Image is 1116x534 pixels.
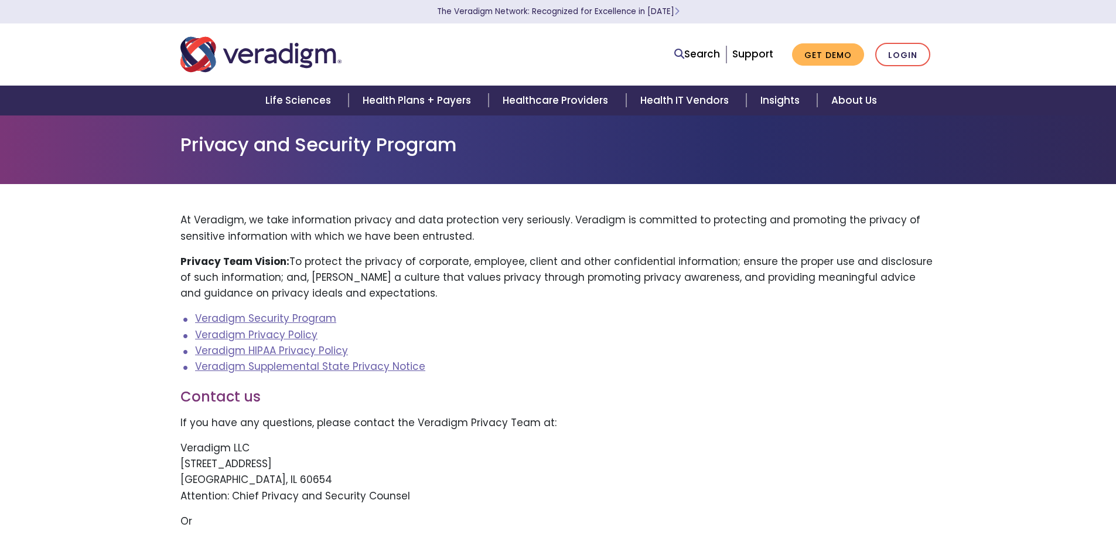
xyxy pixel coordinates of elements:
[180,254,936,302] p: To protect the privacy of corporate, employee, client and other confidential information; ensure ...
[180,513,936,529] p: Or
[674,6,680,17] span: Learn More
[195,328,318,342] a: Veradigm Privacy Policy
[195,343,348,358] a: Veradigm HIPAA Privacy Policy
[875,43,930,67] a: Login
[732,47,773,61] a: Support
[349,86,489,115] a: Health Plans + Payers
[437,6,680,17] a: The Veradigm Network: Recognized for Excellence in [DATE]Learn More
[251,86,349,115] a: Life Sciences
[817,86,891,115] a: About Us
[180,389,936,406] h3: Contact us
[195,311,336,325] a: Veradigm Security Program
[180,35,342,74] img: Veradigm logo
[180,440,936,504] p: Veradigm LLC [STREET_ADDRESS] [GEOGRAPHIC_DATA], IL 60654 Attention: Chief Privacy and Security C...
[489,86,626,115] a: Healthcare Providers
[626,86,746,115] a: Health IT Vendors
[180,134,936,156] h1: Privacy and Security Program
[195,359,425,373] a: Veradigm Supplemental State Privacy Notice
[792,43,864,66] a: Get Demo
[180,212,936,244] p: At Veradigm, we take information privacy and data protection very seriously. Veradigm is committe...
[180,415,936,431] p: If you have any questions, please contact the Veradigm Privacy Team at:
[674,46,720,62] a: Search
[180,254,289,268] strong: Privacy Team Vision:
[746,86,817,115] a: Insights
